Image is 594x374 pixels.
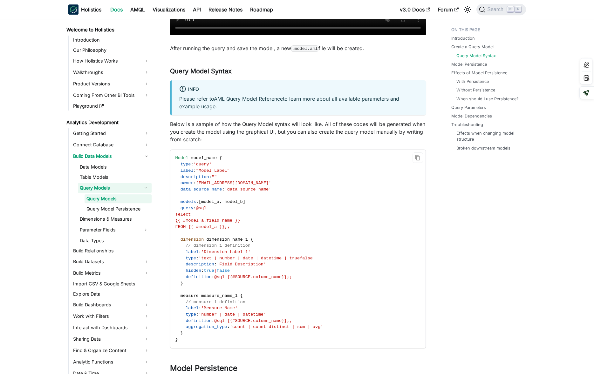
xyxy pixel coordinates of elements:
[451,61,487,67] a: Model Persistence
[214,262,217,267] span: :
[186,318,212,323] span: definition
[201,293,237,298] span: measure_name_1
[170,120,426,143] p: Below is a sample of how the Query Model syntax will look like. All of these codes will be genera...
[250,237,253,242] span: {
[181,168,194,173] span: label
[225,199,243,204] span: model_b
[201,306,237,311] span: 'Measure Name'
[71,257,152,267] a: Build Datasets
[191,156,217,160] span: model_name
[212,175,217,179] span: ""
[181,199,196,204] span: models
[214,275,292,279] span: @sql {{#SOURCE.column_name}};;
[196,168,230,173] span: "Model Label"
[451,113,492,119] a: Model Dependencies
[181,206,194,210] span: query
[71,140,152,150] a: Connect Database
[201,250,250,254] span: 'Dimension Label 1'
[204,268,214,273] span: true
[199,250,201,254] span: :
[71,334,152,344] a: Sharing Data
[456,53,496,59] a: Query Model Syntax
[71,90,152,100] a: Coming From Other BI Tools
[179,85,418,94] div: info
[85,194,152,203] a: Query Models
[62,19,157,374] nav: Docs sidebar
[186,243,250,248] span: // dimension 1 definition
[219,199,222,204] span: ,
[434,4,462,15] a: Forum
[462,4,473,15] button: Switch between dark and light mode (currently light mode)
[507,6,514,12] kbd: ⌘
[217,268,230,273] span: false
[186,275,212,279] span: definition
[81,6,101,13] b: Holistics
[456,130,520,142] a: Effects when changing model structure
[181,331,183,336] span: }
[71,279,152,288] a: Import CSV & Google Sheets
[78,236,152,245] a: Data Types
[85,204,152,213] a: Query Model Persistence
[206,237,248,242] span: dimension_name_1
[71,102,152,110] a: Playground
[194,206,196,210] span: :
[71,290,152,298] a: Explore Data
[396,4,434,15] a: v3.0 Docs
[186,256,196,261] span: type
[181,281,183,286] span: }
[212,318,214,323] span: :
[181,237,204,242] span: dimension
[186,324,227,329] span: aggregation_type
[181,293,199,298] span: measure
[201,199,219,204] span: model_a
[291,45,319,52] code: .model.aml
[186,250,199,254] span: label
[175,224,230,229] span: FROM {{ #model_a }};;
[246,4,277,15] a: Roadmap
[106,4,126,15] a: Docs
[225,187,271,192] span: 'data_source_name'
[456,78,489,84] a: With Persistence
[170,44,426,52] p: After running the query and save the model, a new file will be created.
[175,156,188,160] span: Model
[71,311,152,321] a: Work with Filters
[181,162,191,167] span: type
[240,293,243,298] span: {
[71,79,152,89] a: Product Versions
[186,300,245,304] span: // measure 1 definition
[170,67,426,75] h3: Query Model Syntax
[78,183,140,193] a: Query Models
[68,4,79,15] img: Holistics
[175,212,191,217] span: select
[78,225,140,235] a: Parameter Fields
[219,156,222,160] span: {
[78,163,152,171] a: Data Models
[68,4,101,15] a: HolisticsHolistics
[175,337,178,342] span: }
[194,162,212,167] span: 'query'
[71,56,152,66] a: How Holistics Works
[201,268,204,273] span: :
[413,152,423,163] button: Copy code to clipboard
[186,262,214,267] span: description
[181,187,222,192] span: data_source_name
[71,36,152,44] a: Introduction
[191,162,193,167] span: :
[71,300,152,310] a: Build Dashboards
[196,181,271,185] span: [EMAIL_ADDRESS][DOMAIN_NAME]'
[230,324,323,329] span: 'count | count distinct | sum | avg'
[78,173,152,182] a: Table Models
[515,6,521,12] kbd: K
[186,306,199,311] span: label
[71,345,152,356] a: Find & Organize Content
[181,175,209,179] span: description
[71,323,152,333] a: Interact with Dashboards
[140,183,152,193] button: Collapse sidebar category 'Query Models'
[212,275,214,279] span: :
[199,199,201,204] span: [
[196,312,199,317] span: :
[451,70,507,76] a: Effects of Model Persistence
[65,118,152,127] a: Analytics Development
[196,199,199,204] span: :
[78,215,152,224] a: Dimensions & Measures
